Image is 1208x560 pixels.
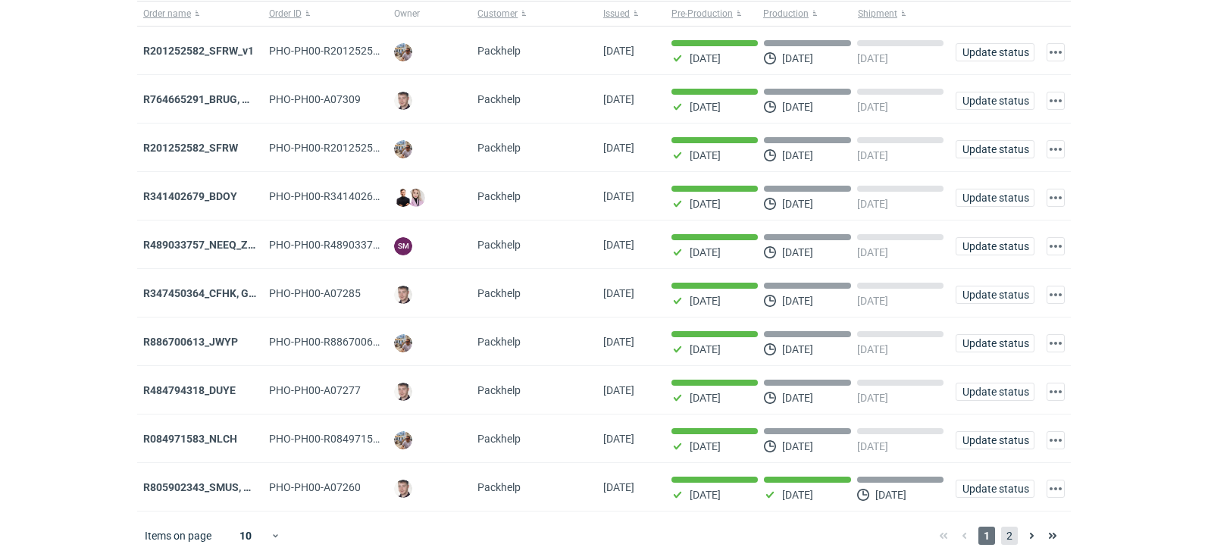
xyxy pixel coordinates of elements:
[477,45,521,57] span: Packhelp
[1047,383,1065,401] button: Actions
[269,384,361,396] span: PHO-PH00-A07277
[269,336,418,348] span: PHO-PH00-R886700613_JWYP
[269,239,576,251] span: PHO-PH00-R489033757_NEEQ_ZVYP_WVPK_PHVG_SDDZ_GAYC
[956,431,1034,449] button: Update status
[143,45,254,57] strong: R201252582_SFRW_v1
[690,198,721,210] p: [DATE]
[143,239,399,251] a: R489033757_NEEQ_ZVYP_WVPK_PHVG_SDDZ_GAYC
[763,8,809,20] span: Production
[1047,43,1065,61] button: Actions
[145,528,211,543] span: Items on page
[857,198,888,210] p: [DATE]
[394,92,412,110] img: Maciej Sikora
[1047,334,1065,352] button: Actions
[690,343,721,355] p: [DATE]
[962,435,1028,446] span: Update status
[394,43,412,61] img: Michał Palasek
[690,246,721,258] p: [DATE]
[477,287,521,299] span: Packhelp
[143,8,191,20] span: Order name
[690,295,721,307] p: [DATE]
[782,149,813,161] p: [DATE]
[394,140,412,158] img: Michał Palasek
[394,431,412,449] img: Michał Palasek
[857,101,888,113] p: [DATE]
[956,237,1034,255] button: Update status
[857,149,888,161] p: [DATE]
[603,142,634,154] span: 30/09/2025
[143,384,236,396] a: R484794318_DUYE
[477,142,521,154] span: Packhelp
[603,433,634,445] span: 24/09/2025
[477,336,521,348] span: Packhelp
[137,2,263,26] button: Order name
[394,480,412,498] img: Maciej Sikora
[962,192,1028,203] span: Update status
[471,2,597,26] button: Customer
[956,92,1034,110] button: Update status
[1047,189,1065,207] button: Actions
[394,334,412,352] img: Michał Palasek
[857,392,888,404] p: [DATE]
[394,237,412,255] figcaption: SM
[962,483,1028,494] span: Update status
[603,336,634,348] span: 25/09/2025
[269,481,361,493] span: PHO-PH00-A07260
[956,334,1034,352] button: Update status
[857,52,888,64] p: [DATE]
[143,142,238,154] a: R201252582_SFRW
[143,336,238,348] a: R886700613_JWYP
[782,198,813,210] p: [DATE]
[263,2,389,26] button: Order ID
[603,93,634,105] span: 01/10/2025
[782,392,813,404] p: [DATE]
[394,383,412,401] img: Maciej Sikora
[760,2,855,26] button: Production
[1047,237,1065,255] button: Actions
[782,295,813,307] p: [DATE]
[143,93,270,105] a: R764665291_BRUG, HPRK
[477,481,521,493] span: Packhelp
[269,287,361,299] span: PHO-PH00-A07285
[782,246,813,258] p: [DATE]
[143,287,268,299] strong: R347450364_CFHK, GKSJ
[597,2,665,26] button: Issued
[1047,480,1065,498] button: Actions
[857,246,888,258] p: [DATE]
[269,8,302,20] span: Order ID
[477,433,521,445] span: Packhelp
[782,440,813,452] p: [DATE]
[956,43,1034,61] button: Update status
[782,101,813,113] p: [DATE]
[962,338,1028,349] span: Update status
[956,140,1034,158] button: Update status
[603,239,634,251] span: 29/09/2025
[782,489,813,501] p: [DATE]
[269,190,417,202] span: PHO-PH00-R341402679_BDOY
[857,440,888,452] p: [DATE]
[956,383,1034,401] button: Update status
[407,189,425,207] img: Klaudia Wiśniewska
[603,190,634,202] span: 29/09/2025
[269,433,418,445] span: PHO-PH00-R084971583_NLCH
[671,8,733,20] span: Pre-Production
[143,190,237,202] a: R341402679_BDOY
[690,392,721,404] p: [DATE]
[956,189,1034,207] button: Update status
[603,45,634,57] span: 01/10/2025
[269,45,435,57] span: PHO-PH00-R201252582_SFRW_V1
[1047,140,1065,158] button: Actions
[221,525,271,546] div: 10
[665,2,760,26] button: Pre-Production
[962,95,1028,106] span: Update status
[690,52,721,64] p: [DATE]
[394,286,412,304] img: Maciej Sikora
[603,8,630,20] span: Issued
[858,8,897,20] span: Shipment
[962,241,1028,252] span: Update status
[690,149,721,161] p: [DATE]
[603,287,634,299] span: 25/09/2025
